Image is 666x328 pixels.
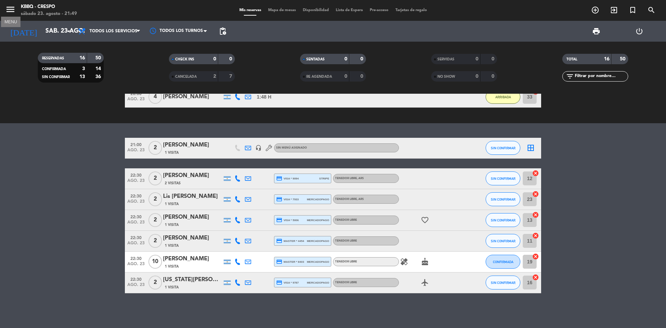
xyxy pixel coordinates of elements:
[629,6,637,14] i: turned_in_not
[219,27,227,35] span: pending_actions
[163,92,222,101] div: [PERSON_NAME]
[491,146,515,150] span: SIN CONFIRMAR
[495,95,511,99] span: ARRIBADA
[127,171,145,179] span: 22:30
[163,213,222,222] div: [PERSON_NAME]
[127,148,145,156] span: ago. 23
[335,177,364,180] span: TENEDOR LIBRE
[165,264,179,269] span: 1 Visita
[276,217,299,223] span: visa * 5006
[307,239,329,243] span: mercadopago
[213,74,216,79] strong: 2
[148,276,162,289] span: 2
[491,197,515,201] span: SIN CONFIRMAR
[360,74,365,79] strong: 0
[486,192,520,206] button: SIN CONFIRMAR
[42,67,66,71] span: CONFIRMADA
[493,260,513,264] span: CONFIRMADA
[532,211,539,218] i: cancel
[175,58,194,61] span: CHECK INS
[165,243,179,249] span: 1 Visita
[127,262,145,270] span: ago. 23
[148,90,162,104] span: 4
[647,6,656,14] i: search
[306,75,332,78] span: RE AGENDADA
[421,258,429,266] i: cake
[5,24,42,39] i: [DATE]
[357,198,364,201] span: , ARS
[276,146,307,149] span: Sin menú asignado
[276,217,282,223] i: credit_card
[307,260,329,264] span: mercadopago
[213,57,216,61] strong: 0
[307,280,329,285] span: mercadopago
[532,253,539,260] i: cancel
[127,233,145,241] span: 22:30
[392,8,430,12] span: Tarjetas de regalo
[486,90,520,104] button: ARRIBADA
[532,191,539,197] i: cancel
[299,8,332,12] span: Disponibilidad
[421,278,429,287] i: airplanemode_active
[276,259,304,265] span: master * 8403
[276,238,282,244] i: credit_card
[437,75,455,78] span: NO SHOW
[344,57,347,61] strong: 0
[486,213,520,227] button: SIN CONFIRMAR
[532,170,539,177] i: cancel
[276,279,299,286] span: visa * 9787
[95,66,102,71] strong: 14
[491,218,515,222] span: SIN CONFIRMAR
[229,57,233,61] strong: 0
[127,199,145,207] span: ago. 23
[566,72,574,81] i: filter_list
[79,74,85,79] strong: 13
[276,196,282,202] i: credit_card
[604,57,609,61] strong: 16
[65,27,73,35] i: arrow_drop_down
[276,238,304,244] span: master * 4454
[344,74,347,79] strong: 0
[492,74,496,79] strong: 0
[532,232,539,239] i: cancel
[127,178,145,186] span: ago. 23
[163,234,222,243] div: [PERSON_NAME]
[307,218,329,222] span: mercadopago
[42,75,70,79] span: SIN CONFIRMAR
[591,6,599,14] i: add_circle_outline
[21,10,77,17] div: sábado 23. agosto - 21:49
[127,192,145,200] span: 22:30
[307,197,329,202] span: mercadopago
[163,254,222,263] div: [PERSON_NAME]
[486,141,520,155] button: SIN CONFIRMAR
[527,144,535,152] i: border_all
[148,213,162,227] span: 2
[21,3,77,10] div: Kbbq - Crespo
[610,6,618,14] i: exit_to_app
[400,258,408,266] i: healing
[566,58,577,61] span: TOTAL
[82,66,85,71] strong: 3
[95,56,102,60] strong: 50
[486,234,520,248] button: SIN CONFIRMAR
[332,8,366,12] span: Lista de Espera
[592,27,600,35] span: print
[148,192,162,206] span: 2
[148,255,162,269] span: 10
[335,239,357,242] span: TENEDOR LIBRE
[127,220,145,228] span: ago. 23
[306,58,325,61] span: SENTADAS
[163,171,222,180] div: [PERSON_NAME]
[42,57,64,60] span: RESERVADAS
[163,141,222,150] div: [PERSON_NAME]
[360,57,365,61] strong: 0
[276,175,282,182] i: credit_card
[79,56,85,60] strong: 16
[148,234,162,248] span: 2
[95,74,102,79] strong: 36
[127,254,145,262] span: 22:30
[486,171,520,185] button: SIN CONFIRMAR
[165,150,179,155] span: 1 Visita
[276,259,282,265] i: credit_card
[175,75,197,78] span: CANCELADA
